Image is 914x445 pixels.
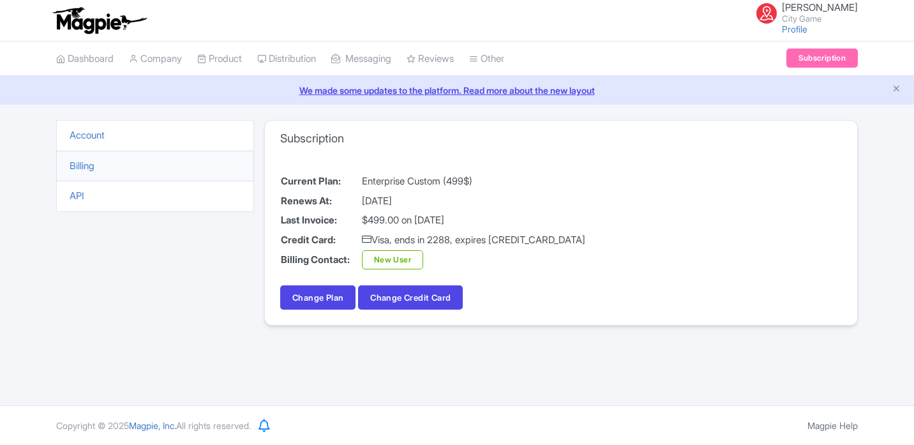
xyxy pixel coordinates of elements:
[8,84,906,97] a: We made some updates to the platform. Read more about the new layout
[361,230,586,250] td: Visa, ends in 2288, expires [CREDIT_CARD_DATA]
[70,129,105,141] a: Account
[786,49,858,68] a: Subscription
[749,3,858,23] a: [PERSON_NAME] City Game
[782,15,858,23] small: City Game
[49,419,258,432] div: Copyright © 2025 All rights reserved.
[358,285,463,310] button: Change Credit Card
[70,160,94,172] a: Billing
[56,41,114,77] a: Dashboard
[257,41,316,77] a: Distribution
[362,250,423,269] a: New User
[361,211,586,230] td: $499.00 on [DATE]
[782,24,807,34] a: Profile
[807,420,858,431] a: Magpie Help
[280,230,361,250] th: Credit Card:
[129,420,176,431] span: Magpie, Inc.
[50,6,149,34] img: logo-ab69f6fb50320c5b225c76a69d11143b.png
[407,41,454,77] a: Reviews
[280,172,361,192] th: Current Plan:
[361,192,586,211] td: [DATE]
[782,1,858,13] span: [PERSON_NAME]
[361,172,586,192] td: Enterprise Custom (499$)
[70,190,84,202] a: API
[197,41,242,77] a: Product
[756,3,777,24] img: uu0thdcdyxwtjizrn0iy.png
[280,132,344,146] h3: Subscription
[280,285,356,310] a: Change Plan
[892,82,901,97] button: Close announcement
[280,250,361,270] th: Billing Contact:
[129,41,182,77] a: Company
[280,211,361,230] th: Last Invoice:
[331,41,391,77] a: Messaging
[280,192,361,211] th: Renews At:
[469,41,504,77] a: Other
